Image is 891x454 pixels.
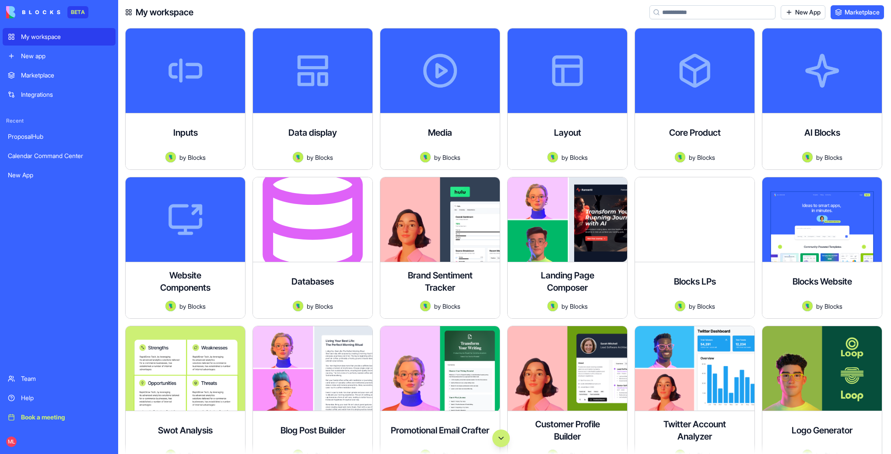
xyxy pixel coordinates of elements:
[6,436,17,447] span: ML
[570,153,588,162] span: Blocks
[3,166,116,184] a: New App
[281,424,345,436] h4: Blog Post Builder
[561,153,568,162] span: by
[660,418,730,443] h4: Twitter Account Analyzer
[570,302,588,311] span: Blocks
[420,301,431,311] img: Avatar
[802,152,813,162] img: Avatar
[547,301,558,311] img: Avatar
[3,47,116,65] a: New app
[125,28,246,170] a: InputsAvatarbyBlocks
[3,389,116,407] a: Help
[831,5,884,19] a: Marketplace
[804,127,840,139] h4: AI Blocks
[315,302,333,311] span: Blocks
[442,153,460,162] span: Blocks
[315,153,333,162] span: Blocks
[816,153,823,162] span: by
[136,6,193,18] h4: My workspace
[675,152,685,162] img: Avatar
[179,153,186,162] span: by
[547,152,558,162] img: Avatar
[288,127,337,139] h4: Data display
[21,374,110,383] div: Team
[8,151,110,160] div: Calendar Command Center
[21,71,110,80] div: Marketplace
[697,153,715,162] span: Blocks
[824,153,842,162] span: Blocks
[125,177,246,319] a: Website ComponentsAvatarbyBlocks
[3,28,116,46] a: My workspace
[3,370,116,387] a: Team
[434,153,441,162] span: by
[3,67,116,84] a: Marketplace
[21,394,110,402] div: Help
[253,177,373,319] a: DatabasesAvatarbyBlocks
[824,302,842,311] span: Blocks
[291,275,334,288] h4: Databases
[293,152,303,162] img: Avatar
[188,302,206,311] span: Blocks
[158,424,213,436] h4: Swot Analysis
[3,86,116,103] a: Integrations
[781,5,825,19] a: New App
[762,177,882,319] a: Blocks WebsiteAvatarbyBlocks
[762,28,882,170] a: AI BlocksAvatarbyBlocks
[675,301,685,311] img: Avatar
[3,117,116,124] span: Recent
[561,302,568,311] span: by
[307,302,313,311] span: by
[674,275,716,288] h4: Blocks LPs
[793,275,852,288] h4: Blocks Website
[307,153,313,162] span: by
[3,128,116,145] a: ProposalHub
[253,28,373,170] a: Data displayAvatarbyBlocks
[21,90,110,99] div: Integrations
[635,177,755,319] a: Blocks LPsAvatarbyBlocks
[21,413,110,422] div: Book a meeting
[165,152,176,162] img: Avatar
[442,302,460,311] span: Blocks
[792,424,852,436] h4: Logo Generator
[151,269,221,294] h4: Website Components
[21,32,110,41] div: My workspace
[380,177,500,319] a: Brand Sentiment TrackerAvatarbyBlocks
[179,302,186,311] span: by
[188,153,206,162] span: Blocks
[21,52,110,60] div: New app
[391,424,489,436] h4: Promotional Email Crafter
[492,429,510,447] button: Scroll to bottom
[67,6,88,18] div: BETA
[697,302,715,311] span: Blocks
[507,177,628,319] a: Landing Page ComposerAvatarbyBlocks
[428,127,452,139] h4: Media
[173,127,198,139] h4: Inputs
[434,302,441,311] span: by
[293,301,303,311] img: Avatar
[689,153,695,162] span: by
[669,127,721,139] h4: Core Product
[380,28,500,170] a: MediaAvatarbyBlocks
[689,302,695,311] span: by
[816,302,823,311] span: by
[6,6,60,18] img: logo
[6,6,88,18] a: BETA
[802,301,813,311] img: Avatar
[8,171,110,179] div: New App
[420,152,431,162] img: Avatar
[165,301,176,311] img: Avatar
[405,269,475,294] h4: Brand Sentiment Tracker
[533,269,603,294] h4: Landing Page Composer
[554,127,581,139] h4: Layout
[635,28,755,170] a: Core ProductAvatarbyBlocks
[533,418,603,443] h4: Customer Profile Builder
[3,408,116,426] a: Book a meeting
[507,28,628,170] a: LayoutAvatarbyBlocks
[8,132,110,141] div: ProposalHub
[3,147,116,165] a: Calendar Command Center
